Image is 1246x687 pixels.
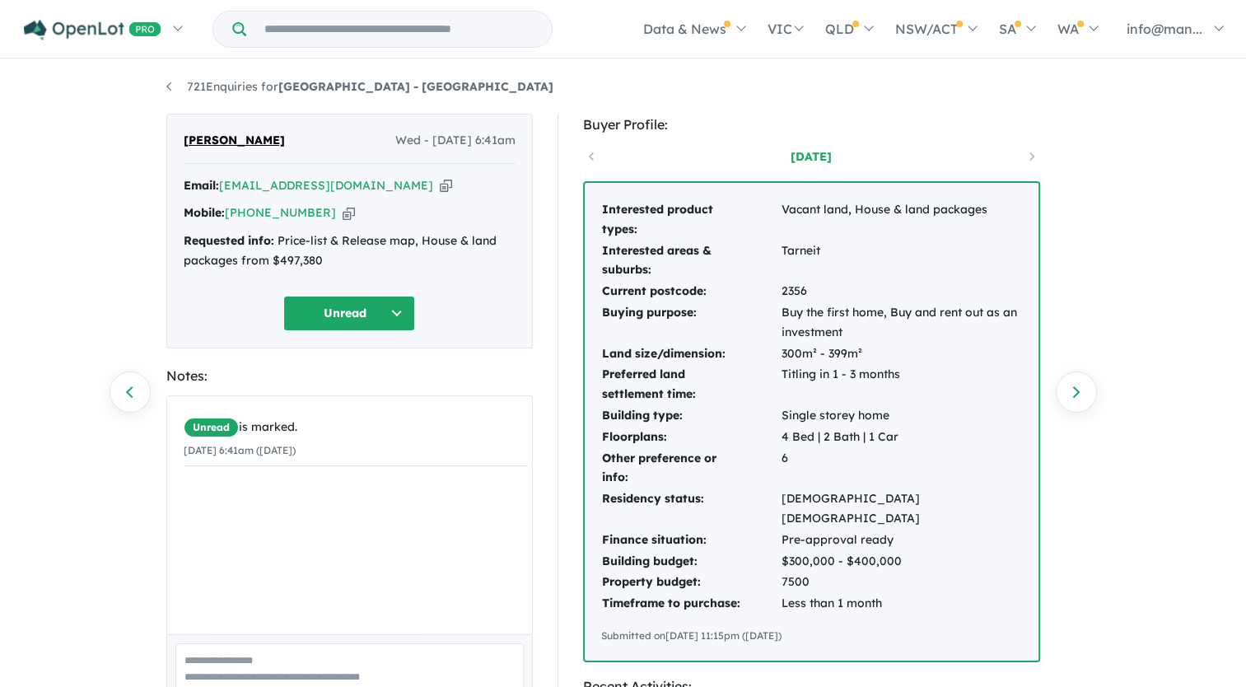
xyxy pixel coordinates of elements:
[166,365,533,387] div: Notes:
[781,593,1022,615] td: Less than 1 month
[601,488,781,530] td: Residency status:
[278,79,553,94] strong: [GEOGRAPHIC_DATA] - [GEOGRAPHIC_DATA]
[781,530,1022,551] td: Pre-approval ready
[225,205,336,220] a: [PHONE_NUMBER]
[601,364,781,405] td: Preferred land settlement time:
[781,551,1022,572] td: $300,000 - $400,000
[184,231,516,271] div: Price-list & Release map, House & land packages from $497,380
[781,343,1022,365] td: 300m² - 399m²
[583,114,1040,136] div: Buyer Profile:
[184,233,274,248] strong: Requested info:
[601,281,781,302] td: Current postcode:
[601,199,781,241] td: Interested product types:
[440,177,452,194] button: Copy
[343,204,355,222] button: Copy
[601,302,781,343] td: Buying purpose:
[601,448,781,489] td: Other preference or info:
[781,199,1022,241] td: Vacant land, House & land packages
[601,572,781,593] td: Property budget:
[781,448,1022,489] td: 6
[184,178,219,193] strong: Email:
[250,12,548,47] input: Try estate name, suburb, builder or developer
[184,205,225,220] strong: Mobile:
[601,628,1022,644] div: Submitted on [DATE] 11:15pm ([DATE])
[781,241,1022,282] td: Tarneit
[781,302,1022,343] td: Buy the first home, Buy and rent out as an investment
[184,131,285,151] span: [PERSON_NAME]
[601,241,781,282] td: Interested areas & suburbs:
[781,364,1022,405] td: Titling in 1 - 3 months
[166,77,1080,97] nav: breadcrumb
[601,405,781,427] td: Building type:
[395,131,516,151] span: Wed - [DATE] 6:41am
[781,572,1022,593] td: 7500
[166,79,553,94] a: 721Enquiries for[GEOGRAPHIC_DATA] - [GEOGRAPHIC_DATA]
[184,418,239,437] span: Unread
[601,530,781,551] td: Finance situation:
[601,343,781,365] td: Land size/dimension:
[219,178,433,193] a: [EMAIL_ADDRESS][DOMAIN_NAME]
[601,427,781,448] td: Floorplans:
[781,405,1022,427] td: Single storey home
[781,488,1022,530] td: [DEMOGRAPHIC_DATA] [DEMOGRAPHIC_DATA]
[781,281,1022,302] td: 2356
[184,418,528,437] div: is marked.
[283,296,415,331] button: Unread
[184,444,296,456] small: [DATE] 6:41am ([DATE])
[601,593,781,615] td: Timeframe to purchase:
[1127,21,1202,37] span: info@man...
[601,551,781,572] td: Building budget:
[24,20,161,40] img: Openlot PRO Logo White
[781,427,1022,448] td: 4 Bed | 2 Bath | 1 Car
[741,148,881,165] a: [DATE]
